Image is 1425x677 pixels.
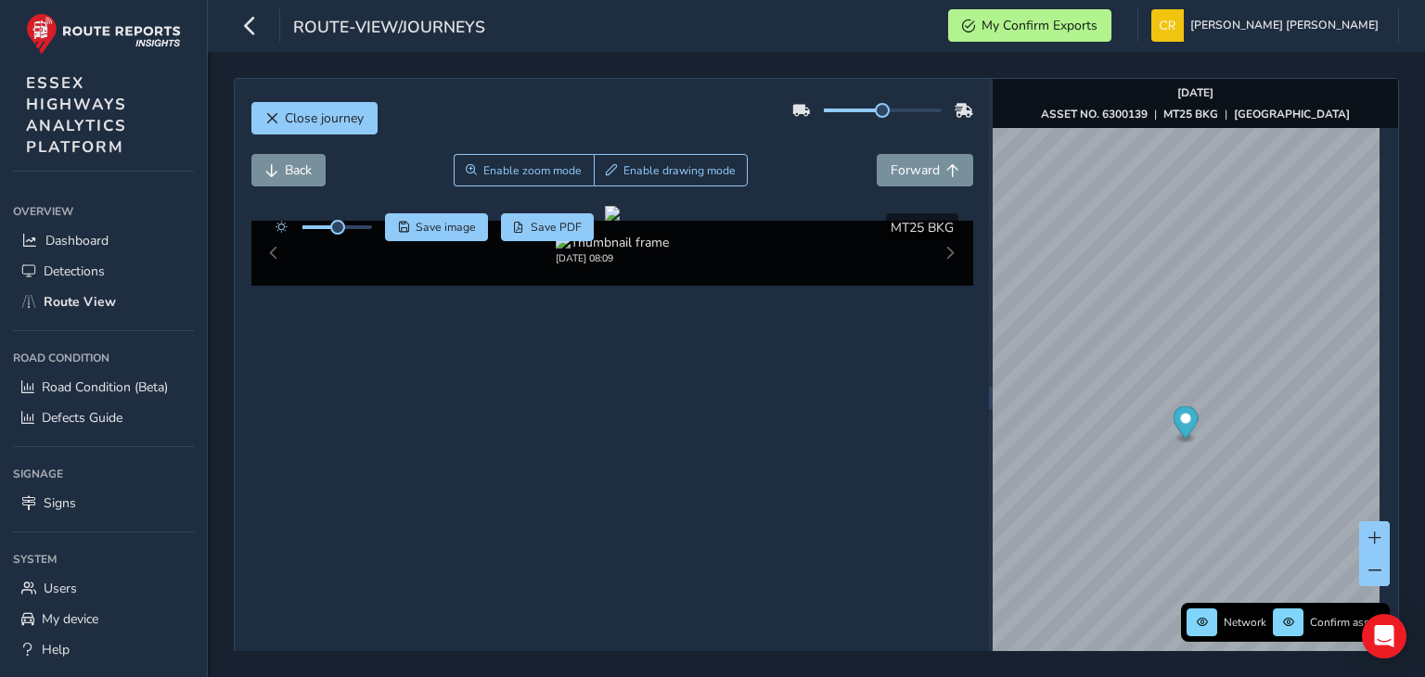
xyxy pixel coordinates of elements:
span: ESSEX HIGHWAYS ANALYTICS PLATFORM [26,72,127,158]
span: Network [1224,615,1266,630]
span: Dashboard [45,232,109,249]
span: Help [42,641,70,658]
img: Thumbnail frame [556,234,669,251]
span: Detections [44,262,105,280]
div: | | [1041,107,1350,121]
span: route-view/journeys [293,16,485,42]
strong: [DATE] [1177,85,1213,100]
button: PDF [501,213,595,241]
span: My Confirm Exports [982,17,1098,34]
a: Dashboard [13,225,194,256]
span: Forward [891,161,940,179]
span: Road Condition (Beta) [42,378,168,396]
button: Save [385,213,488,241]
div: Map marker [1174,406,1199,444]
a: Route View [13,287,194,317]
span: Save image [416,220,476,235]
a: Defects Guide [13,402,194,433]
button: My Confirm Exports [948,9,1111,42]
a: My device [13,604,194,634]
button: [PERSON_NAME] [PERSON_NAME] [1151,9,1385,42]
span: [PERSON_NAME] [PERSON_NAME] [1190,9,1379,42]
img: rr logo [26,13,181,55]
a: Help [13,634,194,665]
span: My device [42,610,98,628]
a: Users [13,573,194,604]
span: Save PDF [531,220,582,235]
div: Signage [13,460,194,488]
strong: ASSET NO. 6300139 [1041,107,1148,121]
button: Forward [877,154,973,186]
button: Close journey [251,102,378,134]
span: MT25 BKG [891,219,954,236]
span: Defects Guide [42,409,122,427]
span: Enable zoom mode [483,163,582,178]
div: Open Intercom Messenger [1362,614,1406,658]
img: diamond-layout [1151,9,1184,42]
span: Route View [44,293,116,311]
button: Zoom [454,154,594,186]
div: System [13,545,194,573]
span: Enable drawing mode [623,163,736,178]
span: Signs [44,494,76,512]
button: Back [251,154,326,186]
a: Signs [13,488,194,518]
span: Confirm assets [1310,615,1384,630]
a: Detections [13,256,194,287]
strong: [GEOGRAPHIC_DATA] [1234,107,1350,121]
div: Road Condition [13,344,194,372]
div: [DATE] 08:09 [556,251,669,265]
a: Road Condition (Beta) [13,372,194,402]
span: Close journey [285,109,364,127]
button: Draw [594,154,749,186]
strong: MT25 BKG [1163,107,1218,121]
span: Users [44,580,77,597]
span: Back [285,161,312,179]
div: Overview [13,198,194,225]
